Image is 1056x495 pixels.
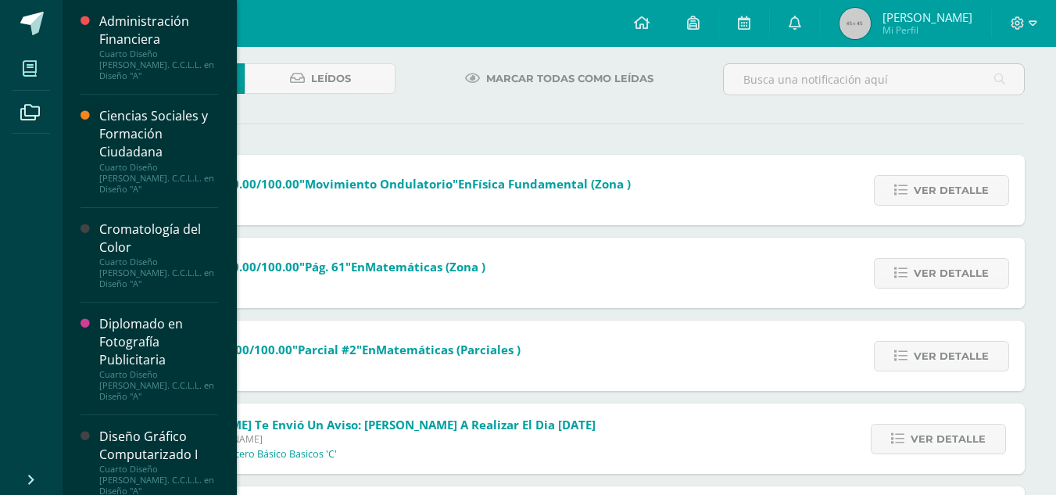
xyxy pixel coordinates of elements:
span: [DATE] [159,357,521,371]
span: Matemáticas (Parciales ) [376,342,521,357]
span: [DATE] [159,192,631,205]
span: Mi Perfil [882,23,972,37]
span: 100.00/100.00 [218,259,299,274]
span: Física Fundamental (Zona ) [472,176,631,192]
a: Leídos [245,63,396,94]
span: Obtuviste en [159,176,631,192]
span: Obtuviste en [159,259,485,274]
span: [PERSON_NAME] [882,9,972,25]
span: Leídos [311,64,351,93]
a: Cromatología del ColorCuarto Diseño [PERSON_NAME]. C.C.L.L. en Diseño "A" [99,221,218,289]
div: Cuarto Diseño [PERSON_NAME]. C.C.L.L. en Diseño "A" [99,369,218,402]
span: "Parcial #2" [292,342,362,357]
div: Diseño Gráfico Computarizado I [99,428,218,464]
p: Contabilidad Tercero Básico Basicos 'C' [159,448,337,461]
span: Matemáticas (Zona ) [365,259,485,274]
a: Marcar todas como leídas [446,63,673,94]
a: Administración FinancieraCuarto Diseño [PERSON_NAME]. C.C.L.L. en Diseño "A" [99,13,218,81]
span: Marcar todas como leídas [486,64,653,93]
div: Cuarto Diseño [PERSON_NAME]. C.C.L.L. en Diseño "A" [99,48,218,81]
div: Cuarto Diseño [PERSON_NAME]. C.C.L.L. en Diseño "A" [99,162,218,195]
div: Diplomado en Fotografía Publicitaria [99,315,218,369]
div: Cromatología del Color [99,221,218,256]
span: [DATE] [159,274,485,288]
input: Busca una notificación aquí [724,64,1024,95]
img: 45x45 [839,8,871,39]
span: 40.00/100.00 [218,342,292,357]
div: Administración Financiera [99,13,218,48]
span: Ver detalle [914,259,989,288]
span: Ver detalle [911,425,986,454]
a: Ciencias Sociales y Formación CiudadanaCuarto Diseño [PERSON_NAME]. C.C.L.L. en Diseño "A" [99,107,218,194]
div: Cuarto Diseño [PERSON_NAME]. C.C.L.L. en Diseño "A" [99,256,218,289]
span: [DATE][PERSON_NAME] [159,432,596,446]
span: Obtuviste en [159,342,521,357]
span: 100.00/100.00 [218,176,299,192]
span: "Movimiento ondulatorio" [299,176,458,192]
span: Ver detalle [914,342,989,371]
span: "Pág. 61" [299,259,351,274]
span: [PERSON_NAME] te envió un aviso: [PERSON_NAME] a realizar el dia [DATE] [159,417,596,432]
span: Ver detalle [914,176,989,205]
a: Diplomado en Fotografía PublicitariaCuarto Diseño [PERSON_NAME]. C.C.L.L. en Diseño "A" [99,315,218,402]
div: Ciencias Sociales y Formación Ciudadana [99,107,218,161]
